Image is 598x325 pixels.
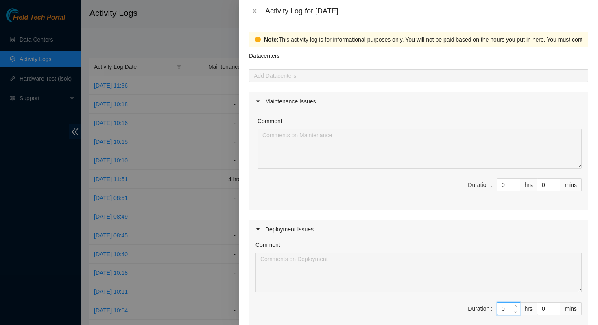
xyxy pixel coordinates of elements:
[258,116,282,125] label: Comment
[468,304,493,313] div: Duration :
[249,47,279,60] p: Datacenters
[520,302,537,315] div: hrs
[255,99,260,104] span: caret-right
[468,180,493,189] div: Duration :
[560,302,582,315] div: mins
[265,7,588,15] div: Activity Log for [DATE]
[251,8,258,14] span: close
[255,253,582,292] textarea: Comment
[520,178,537,191] div: hrs
[560,178,582,191] div: mins
[513,310,518,314] span: down
[511,309,520,315] span: Decrease Value
[249,92,588,111] div: Maintenance Issues
[258,129,582,169] textarea: Comment
[249,220,588,239] div: Deployment Issues
[249,7,260,15] button: Close
[513,304,518,309] span: up
[264,35,279,44] strong: Note:
[255,37,261,42] span: exclamation-circle
[511,303,520,309] span: Increase Value
[255,240,280,249] label: Comment
[255,227,260,232] span: caret-right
